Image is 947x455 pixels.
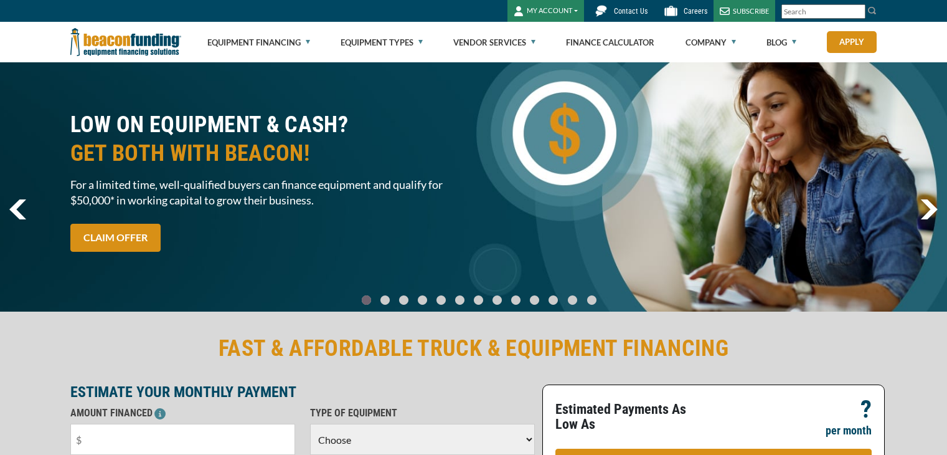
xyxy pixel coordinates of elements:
span: Contact Us [614,7,648,16]
a: Go To Slide 12 [584,295,600,305]
a: Go To Slide 7 [489,295,504,305]
a: Apply [827,31,877,53]
img: Search [867,6,877,16]
a: Go To Slide 4 [433,295,448,305]
a: Go To Slide 0 [359,295,374,305]
a: Company [686,22,736,62]
a: Go To Slide 6 [471,295,486,305]
a: Go To Slide 1 [377,295,392,305]
a: Go To Slide 8 [508,295,523,305]
p: Estimated Payments As Low As [555,402,706,432]
img: Left Navigator [9,199,26,219]
h2: FAST & AFFORDABLE TRUCK & EQUIPMENT FINANCING [70,334,877,363]
input: $ [70,424,295,455]
img: Beacon Funding Corporation logo [70,22,181,62]
p: per month [826,423,872,438]
p: AMOUNT FINANCED [70,406,295,421]
input: Search [781,4,865,19]
p: TYPE OF EQUIPMENT [310,406,535,421]
a: Go To Slide 2 [396,295,411,305]
a: next [920,199,938,219]
a: Equipment Types [341,22,423,62]
a: Equipment Financing [207,22,310,62]
a: Go To Slide 3 [415,295,430,305]
span: Careers [684,7,707,16]
a: Go To Slide 10 [545,295,561,305]
p: ESTIMATE YOUR MONTHLY PAYMENT [70,385,535,400]
p: ? [860,402,872,417]
a: Go To Slide 5 [452,295,467,305]
a: Go To Slide 11 [565,295,580,305]
a: Vendor Services [453,22,535,62]
a: Clear search text [852,7,862,17]
a: previous [9,199,26,219]
a: Go To Slide 9 [527,295,542,305]
span: For a limited time, well-qualified buyers can finance equipment and qualify for $50,000* in worki... [70,177,466,208]
span: GET BOTH WITH BEACON! [70,139,466,168]
img: Right Navigator [920,199,938,219]
a: Blog [766,22,796,62]
h2: LOW ON EQUIPMENT & CASH? [70,110,466,168]
a: Finance Calculator [566,22,654,62]
a: CLAIM OFFER [70,224,161,252]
